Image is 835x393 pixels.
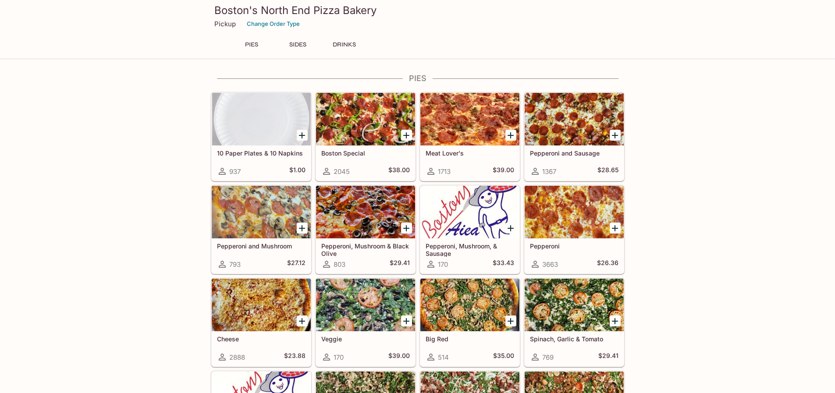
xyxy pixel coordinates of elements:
[505,130,516,141] button: Add Meat Lover's
[316,279,415,331] div: Veggie
[524,185,624,274] a: Pepperoni3663$26.36
[598,352,618,362] h5: $29.41
[525,186,624,238] div: Pepperoni
[438,167,451,176] span: 1713
[505,223,516,234] button: Add Pepperoni, Mushroom, & Sausage
[401,315,412,326] button: Add Veggie
[420,186,519,238] div: Pepperoni, Mushroom, & Sausage
[212,279,311,331] div: Cheese
[610,315,621,326] button: Add Spinach, Garlic & Tomato
[420,279,519,331] div: Big Red
[321,242,410,257] h5: Pepperoni, Mushroom & Black Olive
[325,39,364,51] button: DRINKS
[212,186,311,238] div: Pepperoni and Mushroom
[426,149,514,157] h5: Meat Lover's
[211,92,311,181] a: 10 Paper Plates & 10 Napkins937$1.00
[388,166,410,177] h5: $38.00
[217,335,306,343] h5: Cheese
[243,17,304,31] button: Change Order Type
[610,130,621,141] button: Add Pepperoni and Sausage
[542,260,558,269] span: 3663
[211,185,311,274] a: Pepperoni and Mushroom793$27.12
[401,130,412,141] button: Add Boston Special
[211,74,625,83] h4: PIES
[297,223,308,234] button: Add Pepperoni and Mushroom
[334,353,344,361] span: 170
[401,223,412,234] button: Add Pepperoni, Mushroom & Black Olive
[420,92,520,181] a: Meat Lover's1713$39.00
[217,242,306,250] h5: Pepperoni and Mushroom
[316,278,416,367] a: Veggie170$39.00
[390,259,410,269] h5: $29.41
[610,223,621,234] button: Add Pepperoni
[289,166,306,177] h5: $1.00
[211,278,311,367] a: Cheese2888$23.88
[493,352,514,362] h5: $35.00
[525,93,624,145] div: Pepperoni and Sausage
[214,4,621,17] h3: Boston's North End Pizza Bakery
[493,166,514,177] h5: $39.00
[212,93,311,145] div: 10 Paper Plates & 10 Napkins
[229,353,245,361] span: 2888
[229,260,241,269] span: 793
[597,166,618,177] h5: $28.65
[420,185,520,274] a: Pepperoni, Mushroom, & Sausage170$33.43
[542,353,554,361] span: 769
[524,92,624,181] a: Pepperoni and Sausage1367$28.65
[420,93,519,145] div: Meat Lover's
[321,335,410,343] h5: Veggie
[316,92,416,181] a: Boston Special2045$38.00
[524,278,624,367] a: Spinach, Garlic & Tomato769$29.41
[530,335,618,343] h5: Spinach, Garlic & Tomato
[388,352,410,362] h5: $39.00
[530,242,618,250] h5: Pepperoni
[278,39,318,51] button: SIDES
[530,149,618,157] h5: Pepperoni and Sausage
[297,130,308,141] button: Add 10 Paper Plates & 10 Napkins
[438,353,449,361] span: 514
[420,278,520,367] a: Big Red514$35.00
[214,20,236,28] p: Pickup
[287,259,306,269] h5: $27.12
[229,167,241,176] span: 937
[316,185,416,274] a: Pepperoni, Mushroom & Black Olive803$29.41
[232,39,271,51] button: PIES
[597,259,618,269] h5: $26.36
[493,259,514,269] h5: $33.43
[316,93,415,145] div: Boston Special
[316,186,415,238] div: Pepperoni, Mushroom & Black Olive
[426,242,514,257] h5: Pepperoni, Mushroom, & Sausage
[525,279,624,331] div: Spinach, Garlic & Tomato
[542,167,556,176] span: 1367
[284,352,306,362] h5: $23.88
[334,167,350,176] span: 2045
[438,260,448,269] span: 170
[505,315,516,326] button: Add Big Red
[297,315,308,326] button: Add Cheese
[334,260,345,269] span: 803
[426,335,514,343] h5: Big Red
[217,149,306,157] h5: 10 Paper Plates & 10 Napkins
[321,149,410,157] h5: Boston Special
